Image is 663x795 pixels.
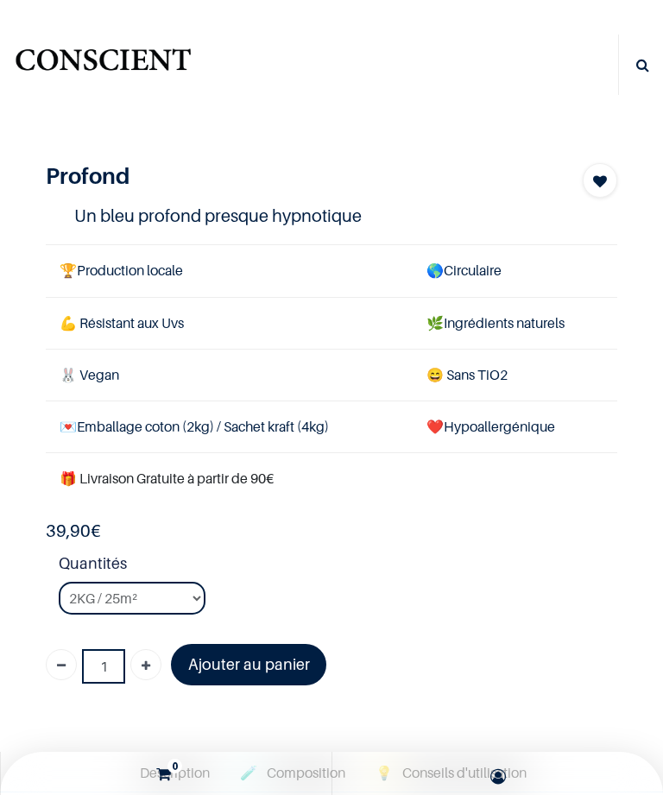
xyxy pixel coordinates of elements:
[46,649,77,680] a: Supprimer
[46,401,412,453] td: Emballage coton (2kg) / Sachet kraft (4kg)
[583,163,617,198] button: Add to wishlist
[46,521,91,541] span: 39,90
[60,262,77,279] span: 🏆
[46,245,412,297] td: Production locale
[413,245,617,297] td: Circulaire
[46,163,531,189] h1: Profond
[188,655,310,673] font: Ajouter au panier
[171,644,325,686] a: Ajouter au panier
[46,521,101,541] b: €
[167,759,182,773] sup: 0
[60,418,77,435] span: 💌
[60,366,119,383] span: 🐰 Vegan
[60,314,184,331] span: 💪 Résistant aux Uvs
[413,297,617,349] td: Ingrédients naturels
[413,349,617,401] td: ans TiO2
[426,314,444,331] span: 🌿
[74,203,588,229] h4: Un bleu profond presque hypnotique
[130,649,161,680] a: Ajouter
[5,752,327,795] a: 0
[13,42,193,88] img: Conscient
[13,42,193,88] a: Logo of Conscient
[59,552,616,582] strong: Quantités
[593,171,607,192] span: Add to wishlist
[60,470,274,487] font: 🎁 Livraison Gratuite à partir de 90€
[426,366,454,383] span: 😄 S
[426,262,444,279] span: 🌎
[413,401,617,453] td: ❤️Hypoallergénique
